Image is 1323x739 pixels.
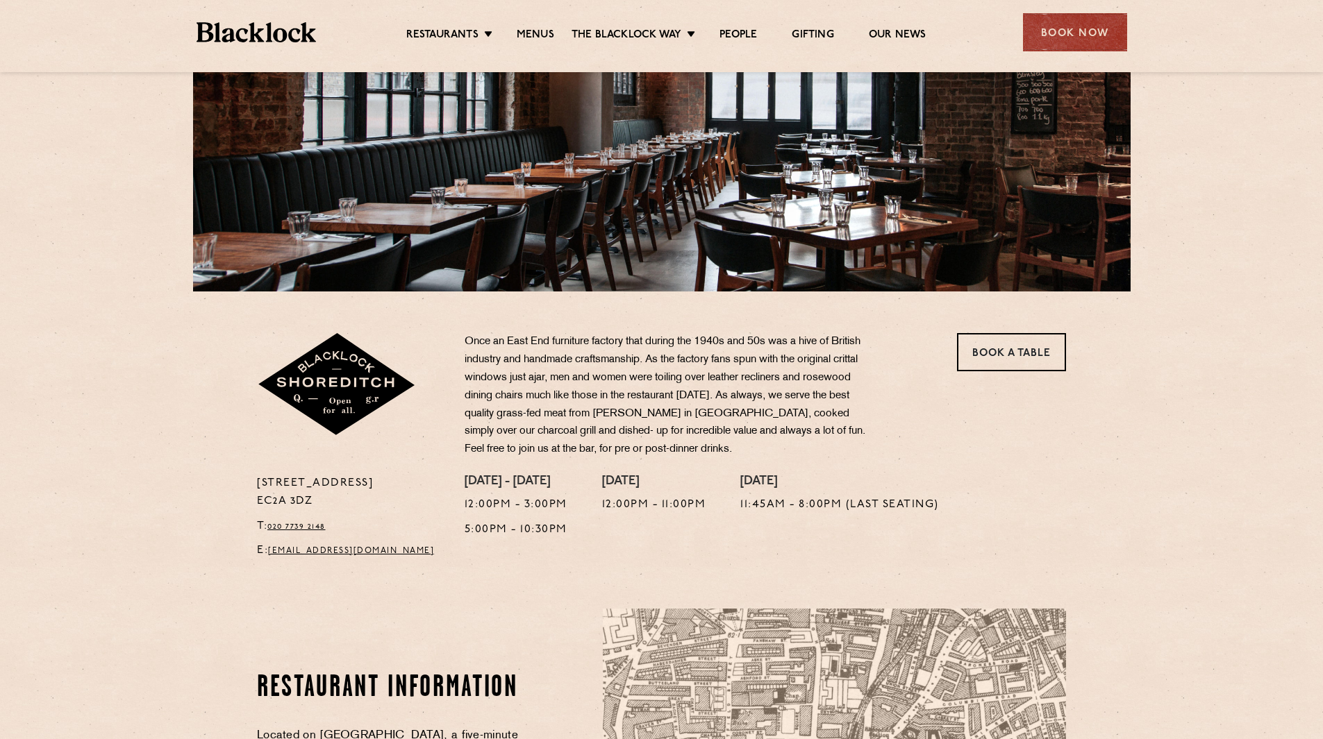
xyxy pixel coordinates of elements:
[257,333,417,437] img: Shoreditch-stamp-v2-default.svg
[465,496,567,514] p: 12:00pm - 3:00pm
[197,22,317,42] img: BL_Textured_Logo-footer-cropped.svg
[957,333,1066,371] a: Book a Table
[465,333,874,459] p: Once an East End furniture factory that during the 1940s and 50s was a hive of British industry a...
[740,496,939,514] p: 11:45am - 8:00pm (Last seating)
[1023,13,1127,51] div: Book Now
[257,671,523,706] h2: Restaurant Information
[257,518,444,536] p: T:
[257,542,444,560] p: E:
[268,547,434,555] a: [EMAIL_ADDRESS][DOMAIN_NAME]
[602,475,706,490] h4: [DATE]
[465,475,567,490] h4: [DATE] - [DATE]
[465,521,567,539] p: 5:00pm - 10:30pm
[406,28,479,44] a: Restaurants
[572,28,681,44] a: The Blacklock Way
[740,475,939,490] h4: [DATE]
[517,28,554,44] a: Menus
[257,475,444,511] p: [STREET_ADDRESS] EC2A 3DZ
[792,28,833,44] a: Gifting
[602,496,706,514] p: 12:00pm - 11:00pm
[267,523,326,531] a: 020 7739 2148
[719,28,757,44] a: People
[869,28,926,44] a: Our News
